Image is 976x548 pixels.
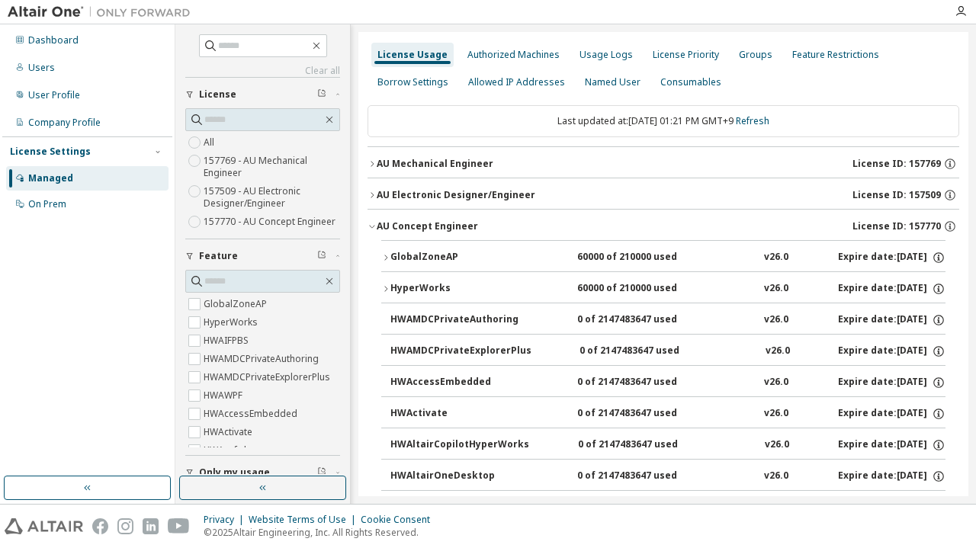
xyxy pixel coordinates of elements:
div: 0 of 2147483647 used [578,438,715,452]
button: HWAltairOneDesktop0 of 2147483647 usedv26.0Expire date:[DATE] [390,460,945,493]
label: All [204,133,217,152]
div: Privacy [204,514,249,526]
div: v26.0 [764,376,788,389]
div: License Usage [377,49,448,61]
button: HWAMDCPrivateExplorerPlus0 of 2147483647 usedv26.0Expire date:[DATE] [390,335,945,368]
button: AU Mechanical EngineerLicense ID: 157769 [368,147,959,181]
span: Clear filter [317,250,326,262]
div: Company Profile [28,117,101,129]
label: HWAMDCPrivateAuthoring [204,350,322,368]
div: v26.0 [764,313,788,327]
a: Refresh [736,114,769,127]
div: 0 of 2147483647 used [577,407,714,421]
span: Feature [199,250,238,262]
div: Expire date: [DATE] [838,345,945,358]
button: License [185,78,340,111]
div: Authorized Machines [467,49,560,61]
span: License ID: 157769 [852,158,941,170]
div: License Settings [10,146,91,158]
div: Usage Logs [579,49,633,61]
img: linkedin.svg [143,518,159,534]
div: Expire date: [DATE] [838,251,945,264]
div: Expire date: [DATE] [838,282,945,296]
span: License [199,88,236,101]
div: AU Mechanical Engineer [377,158,493,170]
div: v26.0 [764,407,788,421]
button: Only my usage [185,456,340,489]
div: License Priority [653,49,719,61]
img: instagram.svg [117,518,133,534]
span: Clear filter [317,466,326,479]
button: HWAMDCPrivateAuthoring0 of 2147483647 usedv26.0Expire date:[DATE] [390,303,945,337]
button: HWAltairCopilotHyperWorks0 of 2147483647 usedv26.0Expire date:[DATE] [390,428,945,462]
div: Consumables [660,76,721,88]
button: HWAccessEmbedded0 of 2147483647 usedv26.0Expire date:[DATE] [390,366,945,399]
label: HWAMDCPrivateExplorerPlus [204,368,333,386]
img: altair_logo.svg [5,518,83,534]
button: HyperWorks60000 of 210000 usedv26.0Expire date:[DATE] [381,272,945,306]
div: 60000 of 210000 used [577,251,714,264]
div: HWAccessEmbedded [390,376,528,389]
label: 157770 - AU Concept Engineer [204,213,339,231]
button: AU Concept EngineerLicense ID: 157770 [368,210,959,243]
div: GlobalZoneAP [390,251,528,264]
div: Users [28,62,55,74]
span: License ID: 157509 [852,189,941,201]
div: HWAltairCopilotHyperWorks [390,438,529,452]
button: HWAltairOneEnterpriseUser0 of 2147483647 usedv26.0Expire date:[DATE] [390,491,945,524]
div: Expire date: [DATE] [838,469,945,483]
div: Expire date: [DATE] [838,407,945,421]
div: User Profile [28,89,80,101]
span: Clear filter [317,88,326,101]
img: youtube.svg [168,518,190,534]
div: 0 of 2147483647 used [579,345,717,358]
label: 157509 - AU Electronic Designer/Engineer [204,182,340,213]
div: Last updated at: [DATE] 01:21 PM GMT+9 [368,105,959,137]
label: 157769 - AU Mechanical Engineer [204,152,340,182]
label: HWAIFPBS [204,332,252,350]
span: Only my usage [199,466,270,479]
div: On Prem [28,198,66,210]
p: © 2025 Altair Engineering, Inc. All Rights Reserved. [204,526,439,539]
div: AU Electronic Designer/Engineer [377,189,535,201]
div: Feature Restrictions [792,49,879,61]
div: Dashboard [28,34,79,46]
div: v26.0 [765,438,789,452]
label: HyperWorks [204,313,261,332]
label: HWAccessEmbedded [204,405,300,423]
label: HWAcufwh [204,441,252,460]
div: Website Terms of Use [249,514,361,526]
div: 0 of 2147483647 used [577,313,714,327]
div: HWAMDCPrivateAuthoring [390,313,528,327]
div: v26.0 [764,469,788,483]
label: HWAWPF [204,386,246,405]
div: v26.0 [766,345,790,358]
div: HWAMDCPrivateExplorerPlus [390,345,531,358]
div: AU Concept Engineer [377,220,478,232]
div: Groups [739,49,772,61]
div: Borrow Settings [377,76,448,88]
button: AU Electronic Designer/EngineerLicense ID: 157509 [368,178,959,212]
label: GlobalZoneAP [204,295,270,313]
div: HyperWorks [390,282,528,296]
div: Allowed IP Addresses [468,76,565,88]
div: Managed [28,172,73,184]
div: Named User [585,76,640,88]
button: HWActivate0 of 2147483647 usedv26.0Expire date:[DATE] [390,397,945,431]
img: facebook.svg [92,518,108,534]
a: Clear all [185,65,340,77]
button: Feature [185,239,340,273]
div: HWActivate [390,407,528,421]
div: Expire date: [DATE] [838,376,945,389]
img: Altair One [8,5,198,20]
div: HWAltairOneDesktop [390,469,528,483]
label: HWActivate [204,423,255,441]
span: License ID: 157770 [852,220,941,232]
div: Expire date: [DATE] [838,438,945,452]
button: GlobalZoneAP60000 of 210000 usedv26.0Expire date:[DATE] [381,241,945,274]
div: 60000 of 210000 used [577,282,714,296]
div: v26.0 [764,251,788,264]
div: 0 of 2147483647 used [577,469,714,483]
div: 0 of 2147483647 used [577,376,714,389]
div: v26.0 [764,282,788,296]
